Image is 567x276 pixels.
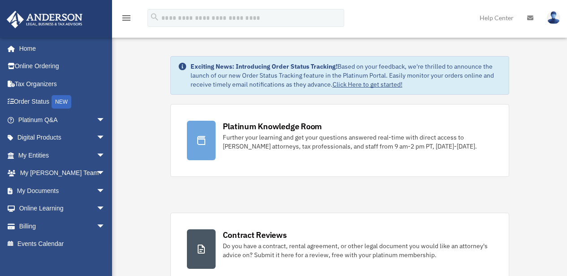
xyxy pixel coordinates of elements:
[6,111,119,129] a: Platinum Q&Aarrow_drop_down
[6,182,119,200] a: My Documentsarrow_drop_down
[96,146,114,165] span: arrow_drop_down
[96,182,114,200] span: arrow_drop_down
[96,129,114,147] span: arrow_drop_down
[223,229,287,241] div: Contract Reviews
[6,235,119,253] a: Events Calendar
[333,80,403,88] a: Click Here to get started!
[52,95,71,109] div: NEW
[96,217,114,236] span: arrow_drop_down
[6,129,119,147] a: Digital Productsarrow_drop_down
[6,164,119,182] a: My [PERSON_NAME] Teamarrow_drop_down
[4,11,85,28] img: Anderson Advisors Platinum Portal
[6,75,119,93] a: Tax Organizers
[190,62,338,70] strong: Exciting News: Introducing Order Status Tracking!
[170,104,509,177] a: Platinum Knowledge Room Further your learning and get your questions answered real-time with dire...
[6,57,119,75] a: Online Ordering
[223,241,493,259] div: Do you have a contract, rental agreement, or other legal document you would like an attorney's ad...
[6,93,119,111] a: Order StatusNEW
[190,62,502,89] div: Based on your feedback, we're thrilled to announce the launch of our new Order Status Tracking fe...
[121,16,132,23] a: menu
[121,13,132,23] i: menu
[96,164,114,183] span: arrow_drop_down
[6,200,119,218] a: Online Learningarrow_drop_down
[6,217,119,235] a: Billingarrow_drop_down
[150,12,160,22] i: search
[6,39,114,57] a: Home
[223,121,322,132] div: Platinum Knowledge Room
[96,111,114,129] span: arrow_drop_down
[223,133,493,151] div: Further your learning and get your questions answered real-time with direct access to [PERSON_NAM...
[96,200,114,218] span: arrow_drop_down
[547,11,560,24] img: User Pic
[6,146,119,164] a: My Entitiesarrow_drop_down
